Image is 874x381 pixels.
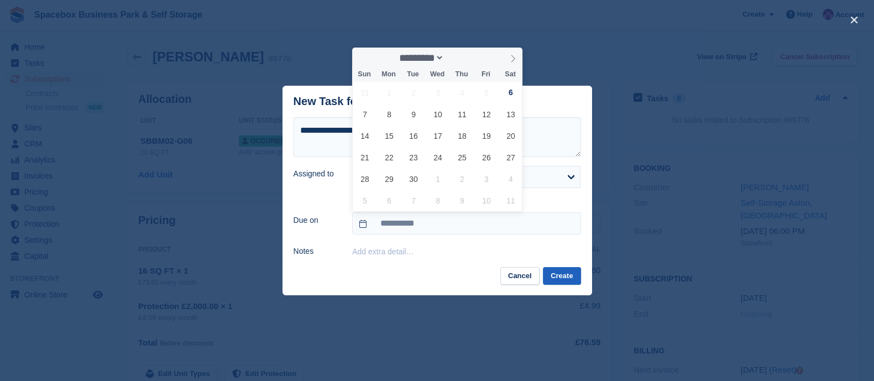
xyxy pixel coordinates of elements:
[451,147,473,168] span: September 25, 2025
[403,147,425,168] span: September 23, 2025
[354,190,376,211] span: October 5, 2025
[543,267,580,285] button: Create
[352,247,414,256] button: Add extra detail…
[500,82,521,103] span: September 6, 2025
[376,71,401,78] span: Mon
[475,168,497,190] span: October 3, 2025
[845,11,863,29] button: close
[352,71,376,78] span: Sun
[354,125,376,147] span: September 14, 2025
[379,82,400,103] span: September 1, 2025
[379,190,400,211] span: October 6, 2025
[451,103,473,125] span: September 11, 2025
[294,246,339,257] label: Notes
[451,82,473,103] span: September 4, 2025
[403,190,425,211] span: October 7, 2025
[444,52,479,64] input: Year
[403,82,425,103] span: September 2, 2025
[379,103,400,125] span: September 8, 2025
[427,168,448,190] span: October 1, 2025
[354,147,376,168] span: September 21, 2025
[294,95,472,108] div: New Task for Subscription #89776
[427,125,448,147] span: September 17, 2025
[294,215,339,226] label: Due on
[500,147,521,168] span: September 27, 2025
[379,168,400,190] span: September 29, 2025
[500,267,540,285] button: Cancel
[475,147,497,168] span: September 26, 2025
[427,147,448,168] span: September 24, 2025
[396,52,444,64] select: Month
[401,71,425,78] span: Tue
[427,190,448,211] span: October 8, 2025
[403,125,425,147] span: September 16, 2025
[425,71,449,78] span: Wed
[379,125,400,147] span: September 15, 2025
[500,125,521,147] span: September 20, 2025
[449,71,474,78] span: Thu
[500,168,521,190] span: October 4, 2025
[451,125,473,147] span: September 18, 2025
[475,125,497,147] span: September 19, 2025
[498,71,522,78] span: Sat
[427,82,448,103] span: September 3, 2025
[500,190,521,211] span: October 11, 2025
[475,190,497,211] span: October 10, 2025
[475,103,497,125] span: September 12, 2025
[379,147,400,168] span: September 22, 2025
[354,103,376,125] span: September 7, 2025
[451,190,473,211] span: October 9, 2025
[294,168,339,180] label: Assigned to
[403,103,425,125] span: September 9, 2025
[500,103,521,125] span: September 13, 2025
[403,168,425,190] span: September 30, 2025
[475,82,497,103] span: September 5, 2025
[474,71,498,78] span: Fri
[451,168,473,190] span: October 2, 2025
[427,103,448,125] span: September 10, 2025
[354,168,376,190] span: September 28, 2025
[354,82,376,103] span: August 31, 2025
